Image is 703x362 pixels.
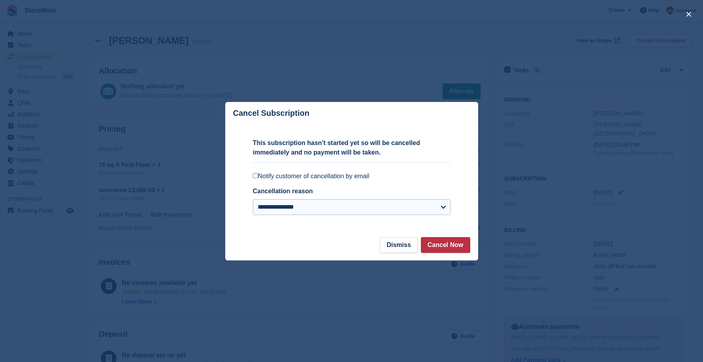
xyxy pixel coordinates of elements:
button: Dismiss [380,237,417,253]
p: Cancel Subscription [233,109,309,118]
input: Notify customer of cancellation by email [253,173,258,178]
p: This subscription hasn't started yet so will be cancelled immediately and no payment will be taken. [253,138,450,157]
label: Notify customer of cancellation by email [253,172,450,180]
label: Cancellation reason [253,188,313,194]
button: close [682,8,695,21]
button: Cancel Now [421,237,470,253]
